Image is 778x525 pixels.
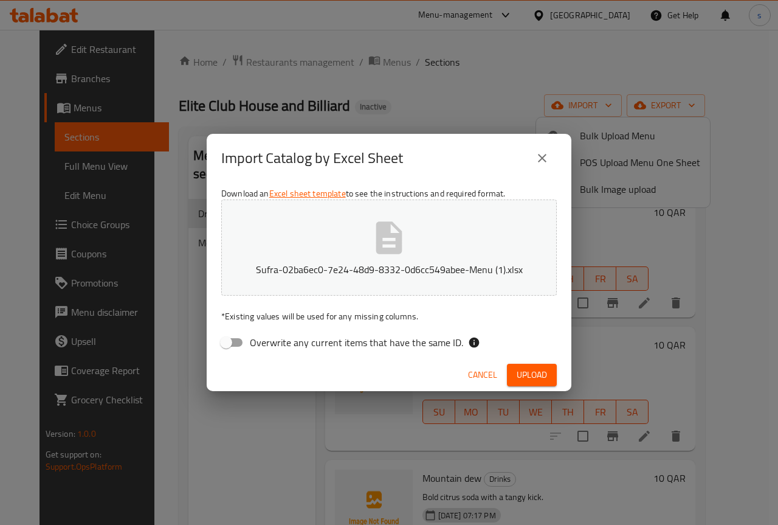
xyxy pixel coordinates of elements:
[528,144,557,173] button: close
[517,367,547,383] span: Upload
[221,200,557,296] button: Sufra-02ba6ec0-7e24-48d9-8332-0d6cc549abee-Menu (1).xlsx
[221,310,557,322] p: Existing values will be used for any missing columns.
[240,262,538,277] p: Sufra-02ba6ec0-7e24-48d9-8332-0d6cc549abee-Menu (1).xlsx
[269,186,346,201] a: Excel sheet template
[221,148,403,168] h2: Import Catalog by Excel Sheet
[207,183,571,359] div: Download an to see the instructions and required format.
[463,364,502,386] button: Cancel
[250,335,463,350] span: Overwrite any current items that have the same ID.
[507,364,557,386] button: Upload
[468,367,497,383] span: Cancel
